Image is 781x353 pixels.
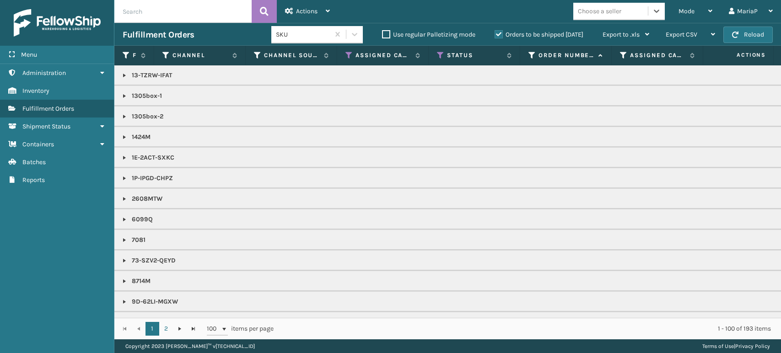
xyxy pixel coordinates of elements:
span: Actions [708,48,771,63]
span: 100 [207,324,221,333]
a: Go to the next page [173,322,187,336]
label: Order Number [539,51,594,59]
label: Channel [172,51,228,59]
div: SKU [276,30,330,39]
label: Orders to be shipped [DATE] [495,31,583,38]
span: Go to the last page [190,325,197,332]
div: Choose a seller [578,6,621,16]
div: 1 - 100 of 193 items [286,324,771,333]
span: Go to the next page [176,325,183,332]
span: Shipment Status [22,123,70,130]
span: Inventory [22,87,49,95]
img: logo [14,9,101,37]
span: Actions [296,7,318,15]
span: Reports [22,176,45,184]
span: Export to .xls [603,31,640,38]
span: items per page [207,322,274,336]
a: Privacy Policy [735,343,770,349]
span: Export CSV [666,31,697,38]
a: Go to the last page [187,322,200,336]
label: Use regular Palletizing mode [382,31,475,38]
label: Assigned Carrier Service [355,51,411,59]
span: Mode [679,7,695,15]
label: Assigned Carrier [630,51,685,59]
a: 1 [145,322,159,336]
span: Batches [22,158,46,166]
button: Reload [723,27,773,43]
h3: Fulfillment Orders [123,29,194,40]
span: Menu [21,51,37,59]
span: Containers [22,140,54,148]
span: Administration [22,69,66,77]
div: | [702,339,770,353]
a: 2 [159,322,173,336]
label: Fulfillment Order Id [133,51,136,59]
a: Terms of Use [702,343,734,349]
label: Channel Source [264,51,319,59]
p: Copyright 2023 [PERSON_NAME]™ v [TECHNICAL_ID] [125,339,255,353]
label: Status [447,51,502,59]
span: Fulfillment Orders [22,105,74,112]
